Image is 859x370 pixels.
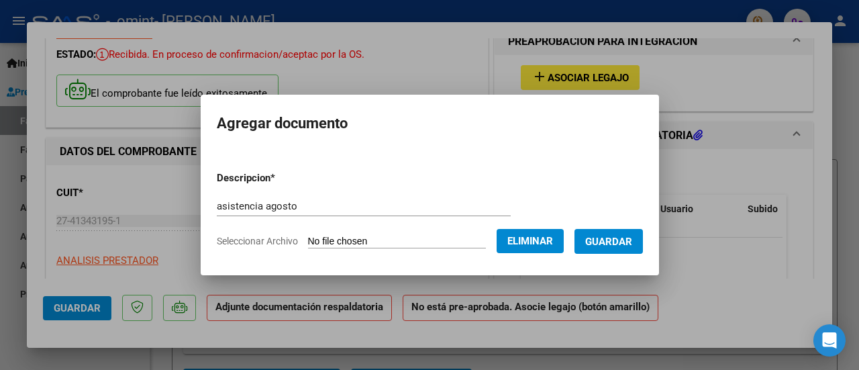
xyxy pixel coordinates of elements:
[217,236,298,246] span: Seleccionar Archivo
[497,229,564,253] button: Eliminar
[507,235,553,247] span: Eliminar
[813,324,846,357] div: Open Intercom Messenger
[217,111,643,136] h2: Agregar documento
[217,171,345,186] p: Descripcion
[574,229,643,254] button: Guardar
[585,236,632,248] span: Guardar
